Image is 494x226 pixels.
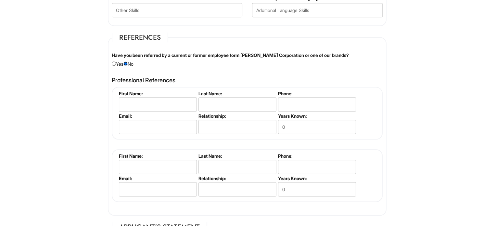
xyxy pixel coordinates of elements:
[112,77,383,84] h4: Professional References
[198,113,275,119] label: Relationship:
[198,91,275,96] label: Last Name:
[278,176,355,181] label: Years Known:
[278,113,355,119] label: Years Known:
[119,176,196,181] label: Email:
[112,33,168,42] legend: References
[119,153,196,159] label: First Name:
[119,91,196,96] label: First Name:
[252,3,383,17] input: Additional Language Skills
[198,153,275,159] label: Last Name:
[119,113,196,119] label: Email:
[112,52,349,59] label: Have you been referred by a current or former employee form [PERSON_NAME] Corporation or one of o...
[107,52,387,67] div: Yes No
[112,3,242,17] input: Other Skills
[198,176,275,181] label: Relationship:
[278,91,355,96] label: Phone:
[278,153,355,159] label: Phone:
